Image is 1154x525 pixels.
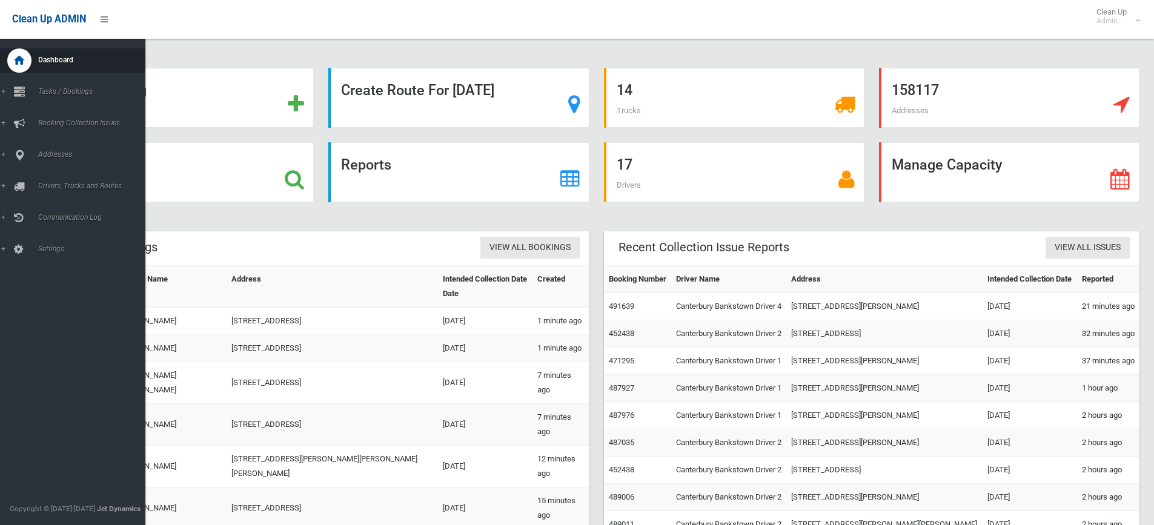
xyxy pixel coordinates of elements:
[879,68,1139,128] a: 158117 Addresses
[532,266,589,308] th: Created
[671,457,787,484] td: Canterbury Bankstown Driver 2
[604,236,804,259] header: Recent Collection Issue Reports
[786,457,983,484] td: [STREET_ADDRESS]
[671,320,787,348] td: Canterbury Bankstown Driver 2
[10,504,95,513] span: Copyright © [DATE]-[DATE]
[438,335,533,362] td: [DATE]
[671,266,787,293] th: Driver Name
[1077,293,1139,320] td: 21 minutes ago
[438,446,533,487] td: [DATE]
[892,82,939,99] strong: 158117
[879,142,1139,202] a: Manage Capacity
[786,348,983,375] td: [STREET_ADDRESS][PERSON_NAME]
[35,87,154,96] span: Tasks / Bookings
[532,404,589,446] td: 7 minutes ago
[892,106,929,115] span: Addresses
[609,383,634,392] a: 487927
[617,180,641,190] span: Drivers
[609,302,634,311] a: 491639
[341,82,494,99] strong: Create Route For [DATE]
[227,308,438,335] td: [STREET_ADDRESS]
[35,245,154,253] span: Settings
[983,429,1076,457] td: [DATE]
[438,308,533,335] td: [DATE]
[609,329,634,338] a: 452438
[438,362,533,404] td: [DATE]
[604,68,864,128] a: 14 Trucks
[671,348,787,375] td: Canterbury Bankstown Driver 1
[786,293,983,320] td: [STREET_ADDRESS][PERSON_NAME]
[35,213,154,222] span: Communication Log
[341,156,391,173] strong: Reports
[35,182,154,190] span: Drivers, Trucks and Routes
[438,404,533,446] td: [DATE]
[983,320,1076,348] td: [DATE]
[983,375,1076,402] td: [DATE]
[1077,375,1139,402] td: 1 hour ago
[786,320,983,348] td: [STREET_ADDRESS]
[113,404,227,446] td: [PERSON_NAME]
[438,266,533,308] th: Intended Collection Date Date
[983,484,1076,511] td: [DATE]
[983,402,1076,429] td: [DATE]
[227,266,438,308] th: Address
[609,465,634,474] a: 452438
[113,335,227,362] td: [PERSON_NAME]
[1090,7,1139,25] span: Clean Up
[1077,402,1139,429] td: 2 hours ago
[227,362,438,404] td: [STREET_ADDRESS]
[532,308,589,335] td: 1 minute ago
[983,293,1076,320] td: [DATE]
[97,504,141,513] strong: Jet Dynamics
[671,375,787,402] td: Canterbury Bankstown Driver 1
[35,119,154,127] span: Booking Collection Issues
[617,106,641,115] span: Trucks
[113,446,227,487] td: [PERSON_NAME]
[227,404,438,446] td: [STREET_ADDRESS]
[35,150,154,159] span: Addresses
[786,402,983,429] td: [STREET_ADDRESS][PERSON_NAME]
[617,156,632,173] strong: 17
[1096,16,1127,25] small: Admin
[53,142,314,202] a: Search
[532,362,589,404] td: 7 minutes ago
[1077,429,1139,457] td: 2 hours ago
[786,484,983,511] td: [STREET_ADDRESS][PERSON_NAME]
[113,266,227,308] th: Contact Name
[53,68,314,128] a: Add Booking
[113,308,227,335] td: [PERSON_NAME]
[604,266,671,293] th: Booking Number
[983,457,1076,484] td: [DATE]
[227,335,438,362] td: [STREET_ADDRESS]
[609,356,634,365] a: 471295
[1046,237,1130,259] a: View All Issues
[892,156,1002,173] strong: Manage Capacity
[328,142,589,202] a: Reports
[1077,320,1139,348] td: 32 minutes ago
[671,293,787,320] td: Canterbury Bankstown Driver 4
[480,237,580,259] a: View All Bookings
[983,266,1076,293] th: Intended Collection Date
[983,348,1076,375] td: [DATE]
[1077,348,1139,375] td: 37 minutes ago
[35,56,154,64] span: Dashboard
[786,266,983,293] th: Address
[671,429,787,457] td: Canterbury Bankstown Driver 2
[786,375,983,402] td: [STREET_ADDRESS][PERSON_NAME]
[227,446,438,487] td: [STREET_ADDRESS][PERSON_NAME][PERSON_NAME][PERSON_NAME]
[617,82,632,99] strong: 14
[609,438,634,447] a: 487035
[328,68,589,128] a: Create Route For [DATE]
[532,335,589,362] td: 1 minute ago
[1077,266,1139,293] th: Reported
[671,484,787,511] td: Canterbury Bankstown Driver 2
[12,13,86,25] span: Clean Up ADMIN
[671,402,787,429] td: Canterbury Bankstown Driver 1
[604,142,864,202] a: 17 Drivers
[609,492,634,501] a: 489006
[1077,457,1139,484] td: 2 hours ago
[1077,484,1139,511] td: 2 hours ago
[786,429,983,457] td: [STREET_ADDRESS][PERSON_NAME]
[609,411,634,420] a: 487976
[113,362,227,404] td: [PERSON_NAME] [PERSON_NAME]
